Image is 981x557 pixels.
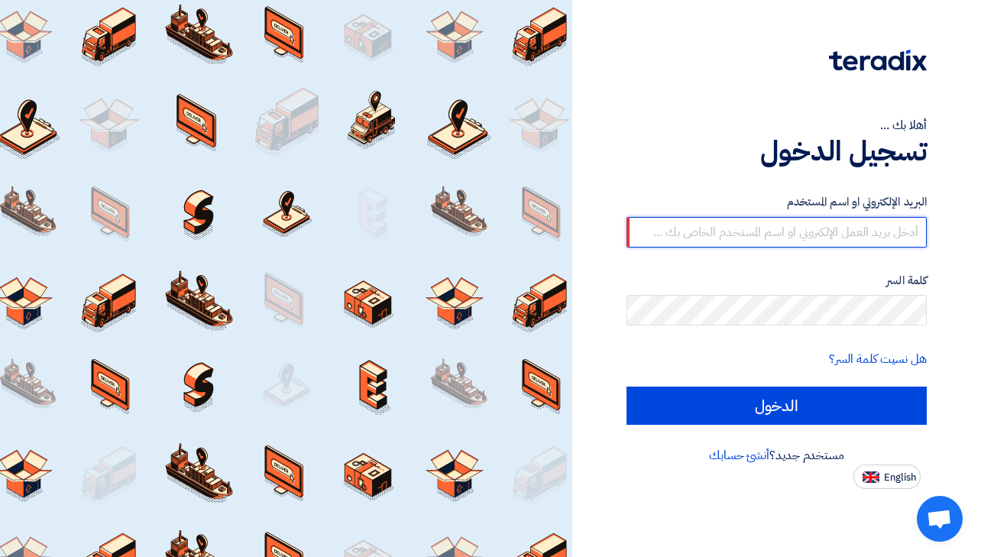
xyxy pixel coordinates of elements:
[626,193,927,211] label: البريد الإلكتروني او اسم المستخدم
[863,471,879,483] img: en-US.png
[709,446,769,465] a: أنشئ حسابك
[626,272,927,290] label: كلمة السر
[884,472,916,483] span: English
[626,134,927,168] h1: تسجيل الدخول
[626,446,927,465] div: مستخدم جديد؟
[829,350,927,368] a: هل نسيت كلمة السر؟
[626,217,927,248] input: أدخل بريد العمل الإلكتروني او اسم المستخدم الخاص بك ...
[917,496,963,542] div: Open chat
[853,465,921,489] button: English
[829,50,927,71] img: Teradix logo
[626,387,927,425] input: الدخول
[626,116,927,134] div: أهلا بك ...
